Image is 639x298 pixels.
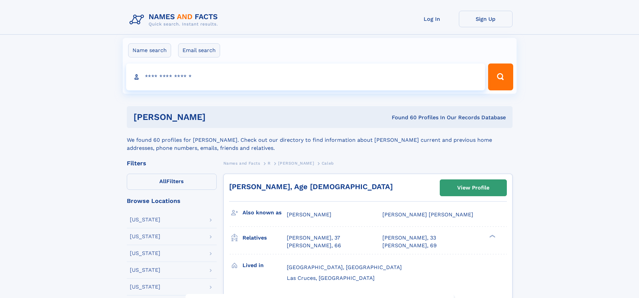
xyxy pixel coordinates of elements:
[127,160,217,166] div: Filters
[268,159,271,167] a: R
[134,113,299,121] h1: [PERSON_NAME]
[127,174,217,190] label: Filters
[130,234,160,239] div: [US_STATE]
[457,180,489,196] div: View Profile
[405,11,459,27] a: Log In
[299,114,506,121] div: Found 60 Profiles In Our Records Database
[159,178,166,184] span: All
[287,275,375,281] span: Las Cruces, [GEOGRAPHIC_DATA]
[382,211,473,218] span: [PERSON_NAME] [PERSON_NAME]
[178,43,220,57] label: Email search
[488,234,496,239] div: ❯
[382,242,437,249] a: [PERSON_NAME], 69
[130,251,160,256] div: [US_STATE]
[459,11,513,27] a: Sign Up
[229,182,393,191] a: [PERSON_NAME], Age [DEMOGRAPHIC_DATA]
[130,267,160,273] div: [US_STATE]
[488,63,513,90] button: Search Button
[322,161,334,166] span: Caleb
[278,161,314,166] span: [PERSON_NAME]
[440,180,507,196] a: View Profile
[287,211,331,218] span: [PERSON_NAME]
[127,198,217,204] div: Browse Locations
[287,242,341,249] a: [PERSON_NAME], 66
[130,284,160,290] div: [US_STATE]
[243,207,287,218] h3: Also known as
[243,232,287,244] h3: Relatives
[287,234,340,242] a: [PERSON_NAME], 37
[126,63,485,90] input: search input
[287,264,402,270] span: [GEOGRAPHIC_DATA], [GEOGRAPHIC_DATA]
[127,11,223,29] img: Logo Names and Facts
[130,217,160,222] div: [US_STATE]
[382,234,436,242] a: [PERSON_NAME], 33
[278,159,314,167] a: [PERSON_NAME]
[268,161,271,166] span: R
[128,43,171,57] label: Name search
[243,260,287,271] h3: Lived in
[223,159,260,167] a: Names and Facts
[127,128,513,152] div: We found 60 profiles for [PERSON_NAME]. Check out our directory to find information about [PERSON...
